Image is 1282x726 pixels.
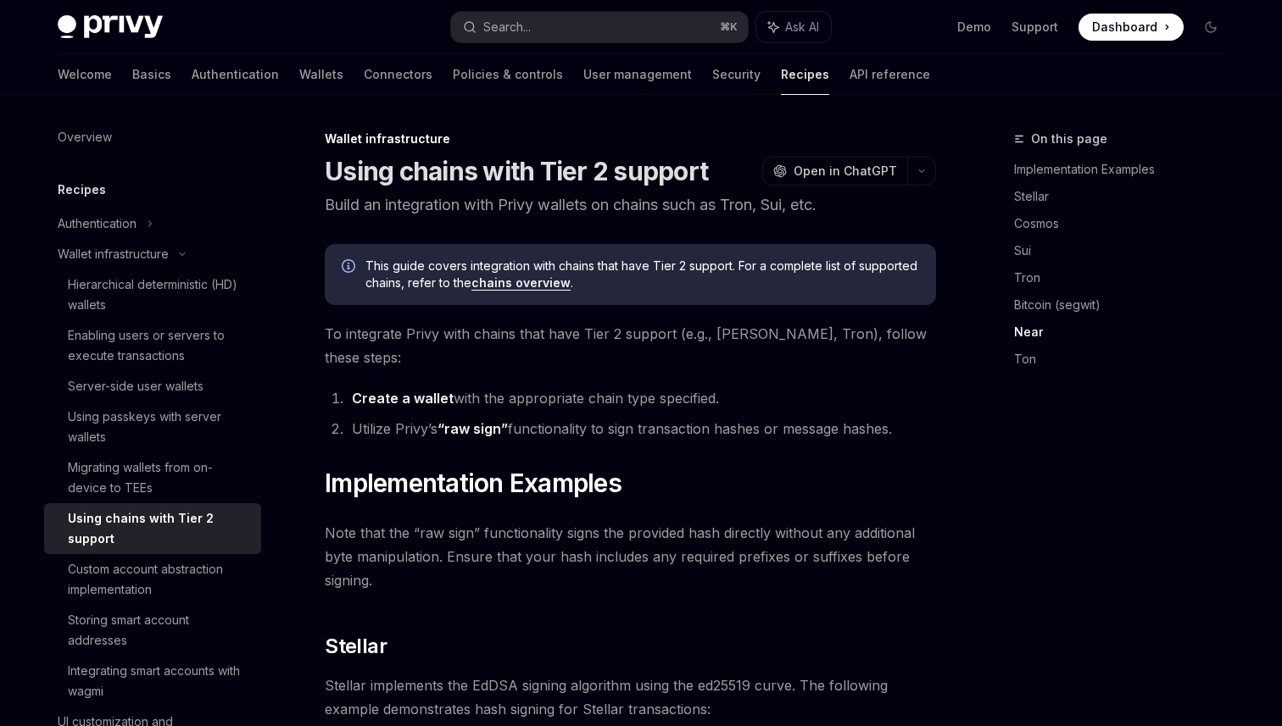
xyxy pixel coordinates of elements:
[1014,264,1238,291] a: Tron
[483,17,531,37] div: Search...
[44,503,261,554] a: Using chains with Tier 2 support
[762,157,907,186] button: Open in ChatGPT
[325,521,936,592] span: Note that the “raw sign” functionality signs the provided hash directly without any additional by...
[58,127,112,147] div: Overview
[192,54,279,95] a: Authentication
[132,54,171,95] a: Basics
[44,320,261,371] a: Enabling users or servers to execute transactions
[325,193,936,217] p: Build an integration with Privy wallets on chains such as Tron, Sui, etc.
[68,610,251,651] div: Storing smart account addresses
[44,122,261,152] a: Overview
[347,417,936,441] li: Utilize Privy’s functionality to sign transaction hashes or message hashes.
[325,322,936,369] span: To integrate Privy with chains that have Tier 2 support (e.g., [PERSON_NAME], Tron), follow these...
[1197,14,1224,41] button: Toggle dark mode
[68,661,251,701] div: Integrating smart accounts with wagmi
[1014,210,1238,237] a: Cosmos
[44,452,261,503] a: Migrating wallets from on-device to TEEs
[438,420,508,438] a: “raw sign”
[1031,129,1107,149] span: On this page
[58,213,137,234] div: Authentication
[68,325,251,366] div: Enabling users or servers to execute transactions
[325,673,936,721] span: Stellar implements the EdDSA signing algorithm using the ed25519 curve. The following example dem...
[1092,19,1157,36] span: Dashboard
[352,390,454,407] a: Create a wallet
[68,559,251,600] div: Custom account abstraction implementation
[1014,291,1238,319] a: Bitcoin (segwit)
[325,468,621,498] span: Implementation Examples
[325,156,708,186] h1: Using chains with Tier 2 support
[785,19,819,36] span: Ask AI
[781,54,829,95] a: Recipes
[342,259,359,276] svg: Info
[1014,237,1238,264] a: Sui
[850,54,930,95] a: API reference
[1014,346,1238,373] a: Ton
[720,20,738,34] span: ⌘ K
[44,656,261,707] a: Integrating smart accounts with wagmi
[44,402,261,452] a: Using passkeys with server wallets
[44,605,261,656] a: Storing smart account addresses
[1079,14,1184,41] a: Dashboard
[451,12,748,42] button: Search...⌘K
[794,163,897,180] span: Open in ChatGPT
[583,54,692,95] a: User management
[68,274,251,315] div: Hierarchical deterministic (HD) wallets
[58,180,106,200] h5: Recipes
[44,554,261,605] a: Custom account abstraction implementation
[58,15,163,39] img: dark logo
[1014,183,1238,210] a: Stellar
[712,54,761,95] a: Security
[453,54,563,95] a: Policies & controls
[58,244,169,264] div: Wallet infrastructure
[68,457,251,498] div: Migrating wallets from on-device to TEEs
[68,407,251,447] div: Using passkeys with server wallets
[1014,319,1238,346] a: Near
[44,269,261,320] a: Hierarchical deterministic (HD) wallets
[364,54,432,95] a: Connectors
[44,371,261,402] a: Server-side user wallets
[471,275,571,291] a: chains overview
[347,386,936,410] li: with the appropriate chain type specified.
[756,12,831,42] button: Ask AI
[325,130,936,147] div: Wallet infrastructure
[68,376,203,396] div: Server-side user wallets
[299,54,343,95] a: Wallets
[957,19,991,36] a: Demo
[68,508,251,549] div: Using chains with Tier 2 support
[58,54,112,95] a: Welcome
[365,258,919,291] span: This guide covers integration with chains that have Tier 2 support. For a complete list of suppor...
[1012,19,1058,36] a: Support
[1014,156,1238,183] a: Implementation Examples
[325,633,387,660] span: Stellar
